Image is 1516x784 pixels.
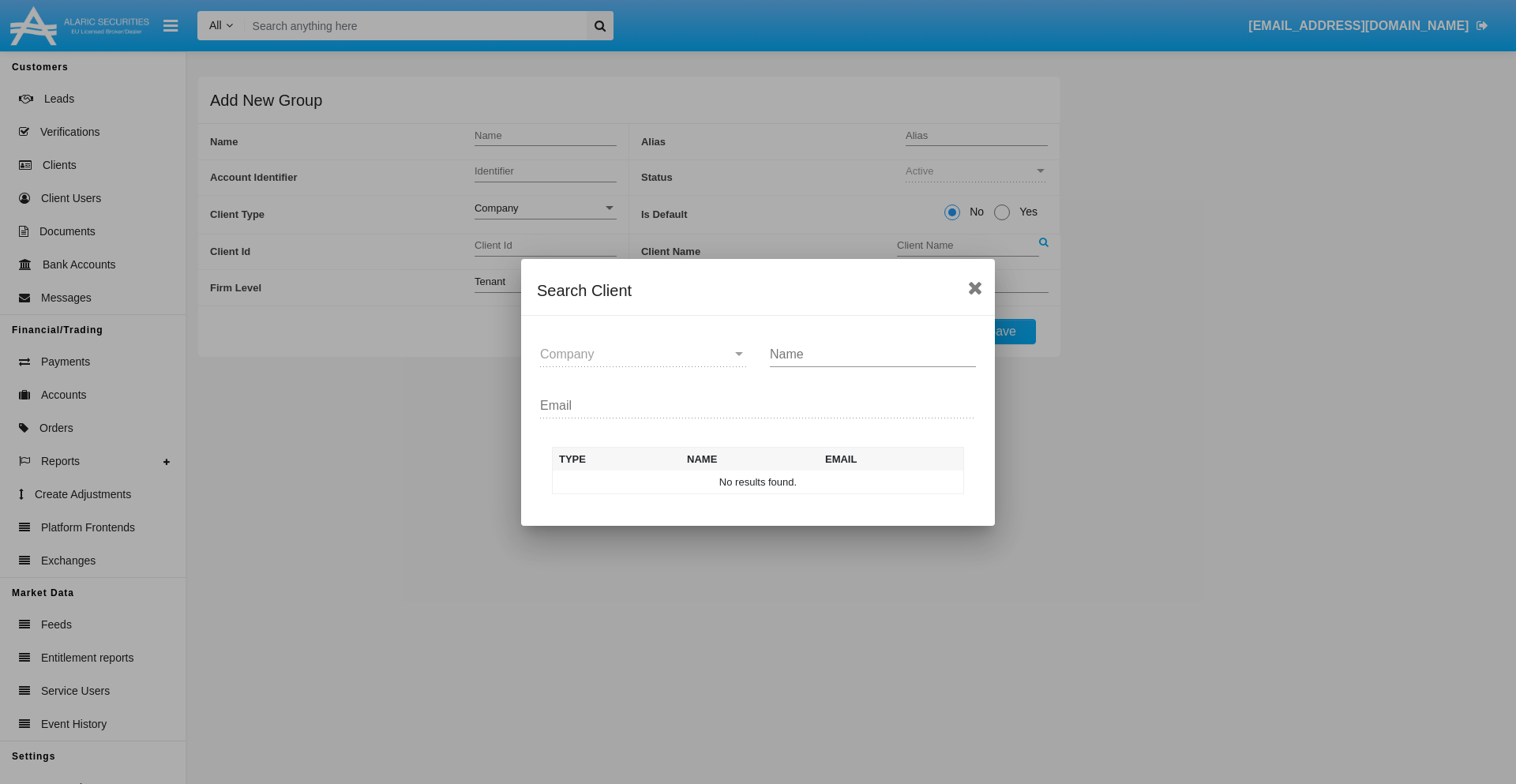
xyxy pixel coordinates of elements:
th: Email [819,447,964,471]
div: Search Client [537,278,979,303]
th: Type [553,447,681,471]
td: No results found. [553,471,964,494]
th: Name [681,447,819,471]
span: Company [540,347,594,361]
